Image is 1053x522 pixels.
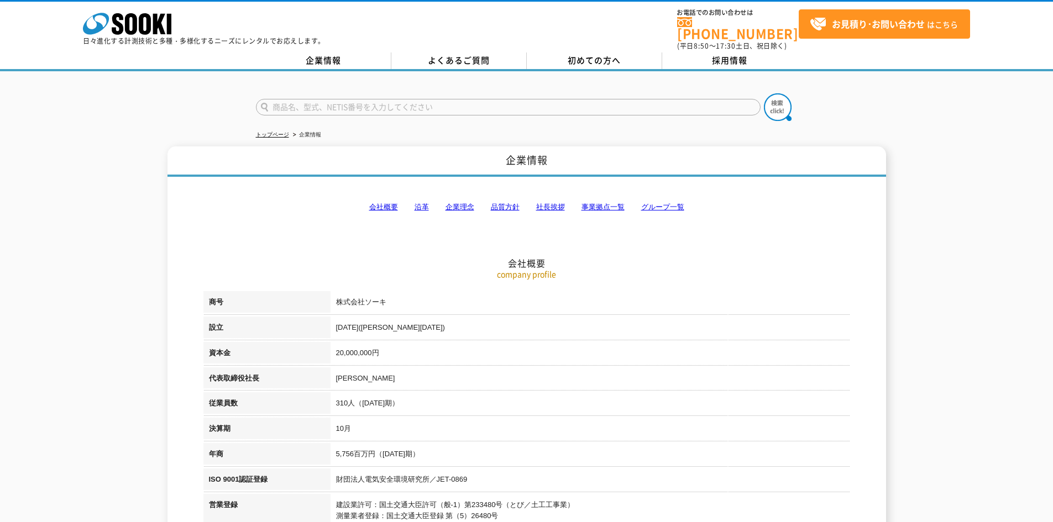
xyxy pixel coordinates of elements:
[527,52,662,69] a: 初めての方へ
[331,342,850,367] td: 20,000,000円
[391,52,527,69] a: よくあるご質問
[203,268,850,280] p: company profile
[203,392,331,418] th: 従業員数
[291,129,321,141] li: 企業情報
[203,367,331,393] th: 代表取締役社長
[581,203,625,211] a: 事業拠点一覧
[641,203,684,211] a: グループ一覧
[662,52,798,69] a: 採用情報
[203,418,331,443] th: 決算期
[256,131,289,138] a: トップページ
[677,41,787,51] span: (平日 ～ 土日、祝日除く)
[331,392,850,418] td: 310人（[DATE]期）
[83,38,325,44] p: 日々進化する計測技術と多種・多様化するニーズにレンタルでお応えします。
[203,317,331,342] th: 設立
[203,291,331,317] th: 商号
[331,291,850,317] td: 株式会社ソーキ
[799,9,970,39] a: お見積り･お問い合わせはこちら
[677,17,799,40] a: [PHONE_NUMBER]
[716,41,736,51] span: 17:30
[331,367,850,393] td: [PERSON_NAME]
[677,9,799,16] span: お電話でのお問い合わせは
[568,54,621,66] span: 初めての方へ
[256,52,391,69] a: 企業情報
[491,203,520,211] a: 品質方針
[331,317,850,342] td: [DATE]([PERSON_NAME][DATE])
[256,99,761,115] input: 商品名、型式、NETIS番号を入力してください
[536,203,565,211] a: 社長挨拶
[203,342,331,367] th: 資本金
[810,16,958,33] span: はこちら
[415,203,429,211] a: 沿革
[764,93,792,121] img: btn_search.png
[694,41,709,51] span: 8:50
[446,203,474,211] a: 企業理念
[203,147,850,269] h2: 会社概要
[167,146,886,177] h1: 企業情報
[832,17,925,30] strong: お見積り･お問い合わせ
[331,443,850,468] td: 5,756百万円（[DATE]期）
[331,418,850,443] td: 10月
[203,468,331,494] th: ISO 9001認証登録
[203,443,331,468] th: 年商
[331,468,850,494] td: 財団法人電気安全環境研究所／JET-0869
[369,203,398,211] a: 会社概要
